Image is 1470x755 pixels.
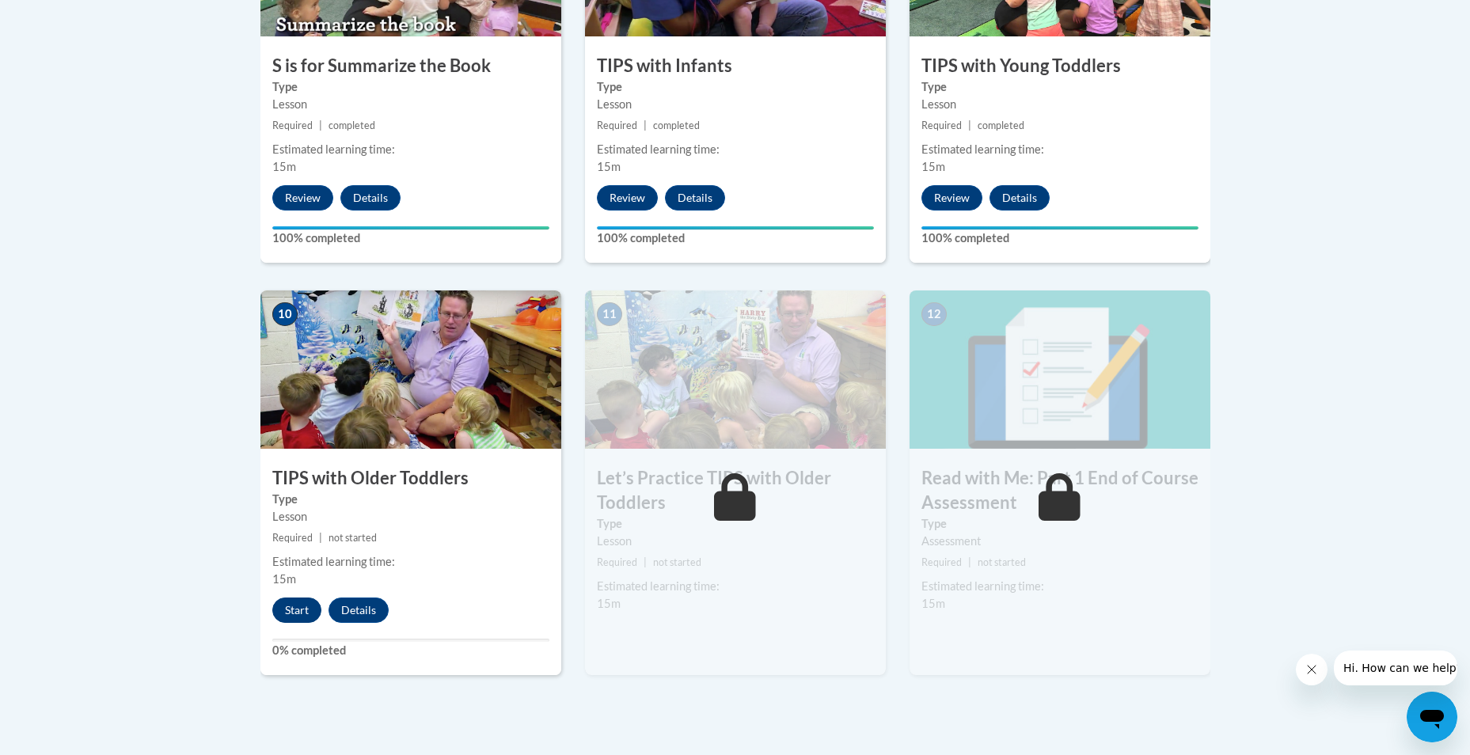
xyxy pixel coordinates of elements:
label: Type [921,515,1198,533]
h3: Let’s Practice TIPS with Older Toddlers [585,466,886,515]
button: Review [597,185,658,211]
span: 15m [921,160,945,173]
button: Details [340,185,401,211]
label: Type [597,515,874,533]
iframe: Close message [1296,654,1328,685]
button: Details [329,598,389,623]
div: Estimated learning time: [272,553,549,571]
span: Required [921,556,962,568]
h3: TIPS with Infants [585,54,886,78]
div: Your progress [597,226,874,230]
h3: S is for Summarize the Book [260,54,561,78]
span: | [968,556,971,568]
div: Estimated learning time: [597,578,874,595]
span: not started [329,532,377,544]
label: 100% completed [921,230,1198,247]
img: Course Image [910,290,1210,449]
span: completed [329,120,375,131]
span: | [968,120,971,131]
div: Your progress [921,226,1198,230]
iframe: Message from company [1334,651,1457,685]
div: Lesson [272,96,549,113]
span: 11 [597,302,622,326]
h3: Read with Me: Part 1 End of Course Assessment [910,466,1210,515]
label: 100% completed [272,230,549,247]
img: Course Image [585,290,886,449]
span: | [644,556,647,568]
div: Lesson [597,533,874,550]
div: Your progress [272,226,549,230]
span: 15m [272,572,296,586]
h3: TIPS with Older Toddlers [260,466,561,491]
button: Start [272,598,321,623]
span: completed [653,120,700,131]
span: | [644,120,647,131]
span: Hi. How can we help? [9,11,128,24]
label: Type [921,78,1198,96]
span: 15m [597,160,621,173]
span: 15m [272,160,296,173]
span: | [319,120,322,131]
h3: TIPS with Young Toddlers [910,54,1210,78]
span: 15m [597,597,621,610]
label: 100% completed [597,230,874,247]
span: 15m [921,597,945,610]
span: not started [978,556,1026,568]
span: Required [272,120,313,131]
label: Type [272,78,549,96]
button: Review [921,185,982,211]
button: Details [665,185,725,211]
label: Type [597,78,874,96]
div: Estimated learning time: [597,141,874,158]
span: completed [978,120,1024,131]
img: Course Image [260,290,561,449]
button: Review [272,185,333,211]
div: Lesson [597,96,874,113]
div: Lesson [272,508,549,525]
iframe: Button to launch messaging window [1407,692,1457,742]
span: Required [272,532,313,544]
span: Required [597,120,637,131]
span: Required [597,556,637,568]
button: Details [989,185,1050,211]
label: 0% completed [272,642,549,659]
span: 12 [921,302,947,326]
span: | [319,532,322,544]
div: Estimated learning time: [921,141,1198,158]
label: Type [272,491,549,508]
span: 10 [272,302,298,326]
div: Lesson [921,96,1198,113]
span: Required [921,120,962,131]
div: Estimated learning time: [272,141,549,158]
span: not started [653,556,701,568]
div: Assessment [921,533,1198,550]
div: Estimated learning time: [921,578,1198,595]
